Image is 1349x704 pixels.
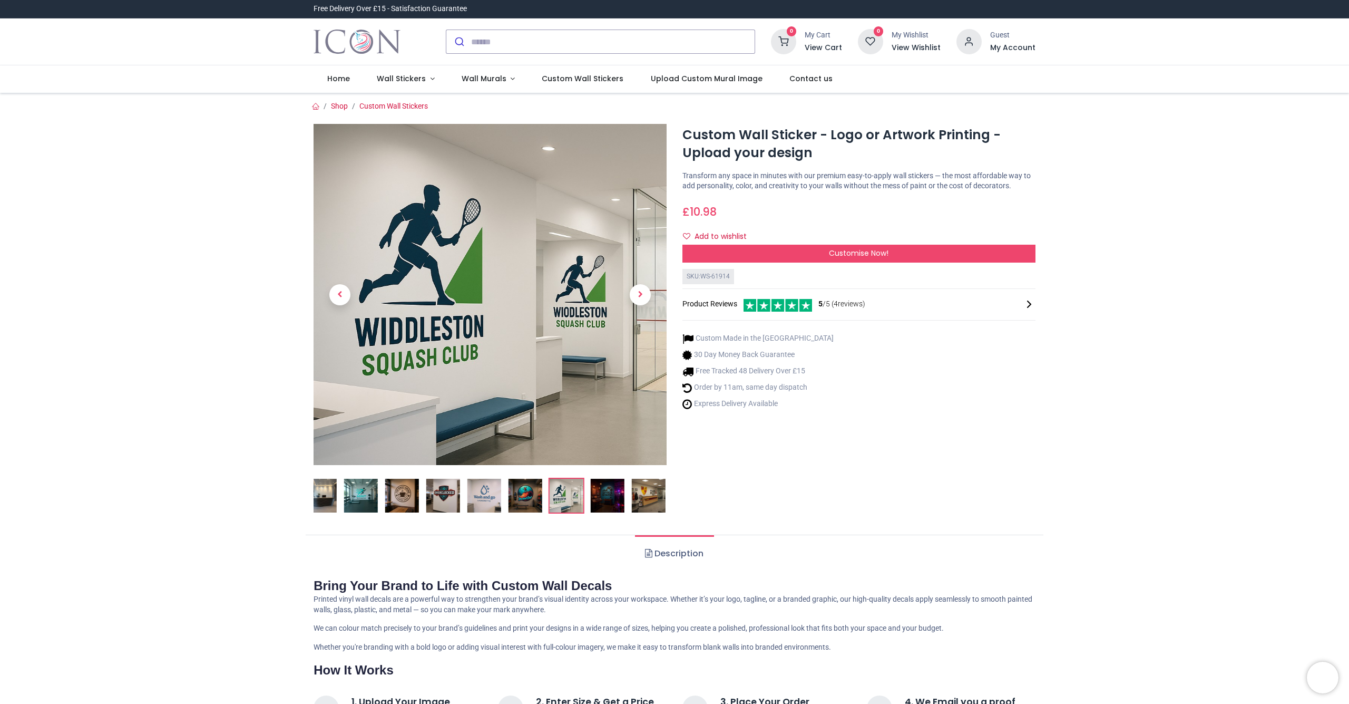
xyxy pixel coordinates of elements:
a: 0 [858,37,883,45]
img: Custom Wall Sticker - Logo or Artwork Printing - Upload your design [303,479,337,513]
li: 30 Day Money Back Guarantee [682,350,834,361]
div: SKU: WS-61914 [682,269,734,284]
img: Custom Wall Sticker - Logo or Artwork Printing - Upload your design [467,479,501,513]
img: Icon Wall Stickers [314,27,400,56]
img: Custom Wall Sticker - Logo or Artwork Printing - Upload your design [591,479,624,513]
strong: Bring Your Brand to Life with Custom Wall Decals [314,578,612,593]
div: Product Reviews [682,297,1035,312]
li: Order by 11am, same day dispatch [682,382,834,393]
h1: Custom Wall Sticker - Logo or Artwork Printing - Upload your design [682,126,1035,162]
span: Contact us [789,73,833,84]
a: Wall Stickers [363,65,448,93]
li: Custom Made in the [GEOGRAPHIC_DATA] [682,333,834,344]
a: 0 [771,37,796,45]
li: Free Tracked 48 Delivery Over £15 [682,366,834,377]
span: Custom Wall Stickers [542,73,623,84]
span: Next [630,284,651,305]
iframe: Customer reviews powered by Trustpilot [814,4,1035,14]
img: Custom Wall Sticker - Logo or Artwork Printing - Upload your design [426,479,460,513]
span: Previous [329,284,350,305]
button: Add to wishlistAdd to wishlist [682,228,756,246]
li: Express Delivery Available [682,399,834,410]
span: £ [682,204,717,219]
p: We can colour match precisely to your brand’s guidelines and print your designs in a wide range o... [314,623,1035,634]
a: Custom Wall Stickers [359,102,428,110]
a: View Cart [805,43,842,53]
img: Custom Wall Sticker - Logo or Artwork Printing - Upload your design [385,479,419,513]
p: Printed vinyl wall decals are a powerful way to strengthen your brand’s visual identity across yo... [314,594,1035,615]
p: Transform any space in minutes with our premium easy-to-apply wall stickers — the most affordable... [682,171,1035,191]
img: Custom Wall Sticker - Logo or Artwork Printing - Upload your design [314,124,667,465]
a: Description [635,535,713,572]
strong: How It Works [314,663,394,677]
a: Next [614,175,667,414]
span: 5 [818,300,823,308]
img: Custom Wall Sticker - Logo or Artwork Printing - Upload your design [344,479,378,513]
img: Custom Wall Sticker - Logo or Artwork Printing - Upload your design [509,479,542,513]
i: Add to wishlist [683,233,690,240]
span: Upload Custom Mural Image [651,73,763,84]
img: Custom Wall Sticker - Logo or Artwork Printing - Upload your design [550,479,583,513]
sup: 0 [874,26,884,36]
a: Shop [331,102,348,110]
a: Wall Murals [448,65,529,93]
div: Free Delivery Over £15 - Satisfaction Guarantee [314,4,467,14]
a: Previous [314,175,366,414]
a: Logo of Icon Wall Stickers [314,27,400,56]
iframe: Brevo live chat [1307,662,1338,693]
span: Wall Stickers [377,73,426,84]
span: Home [327,73,350,84]
p: Whether you're branding with a bold logo or adding visual interest with full-colour imagery, we m... [314,642,1035,653]
sup: 0 [787,26,797,36]
button: Submit [446,30,471,53]
span: Customise Now! [829,248,888,258]
span: /5 ( 4 reviews) [818,299,865,310]
div: My Cart [805,30,842,41]
div: My Wishlist [892,30,941,41]
a: View Wishlist [892,43,941,53]
span: Wall Murals [462,73,506,84]
img: Custom Wall Sticker - Logo or Artwork Printing - Upload your design [632,479,666,513]
a: My Account [990,43,1035,53]
span: 10.98 [690,204,717,219]
div: Guest [990,30,1035,41]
